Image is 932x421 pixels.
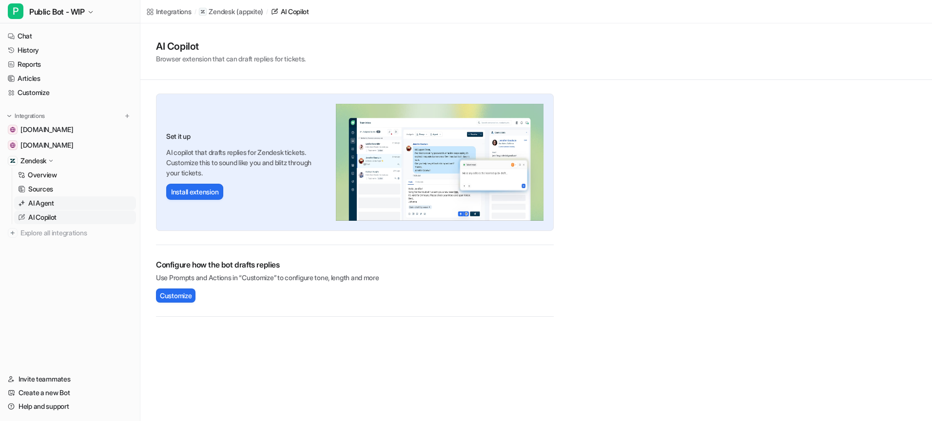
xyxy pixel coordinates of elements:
[8,228,18,238] img: explore all integrations
[271,6,309,17] a: AI Copilot
[29,5,85,19] span: Public Bot - WIP
[194,7,196,16] span: /
[156,259,554,270] h2: Configure how the bot drafts replies
[209,7,234,17] p: Zendesk
[20,225,132,241] span: Explore all integrations
[156,39,306,54] h1: AI Copilot
[4,72,136,85] a: Articles
[4,86,136,99] a: Customize
[4,111,48,121] button: Integrations
[4,123,136,136] a: developer.appxite.com[DOMAIN_NAME]
[156,288,195,303] button: Customize
[166,147,326,178] p: AI copilot that drafts replies for Zendesk tickets. Customize this to sound like you and blitz th...
[20,156,46,166] p: Zendesk
[4,386,136,400] a: Create a new Bot
[14,168,136,182] a: Overview
[14,210,136,224] a: AI Copilot
[4,372,136,386] a: Invite teammates
[199,7,263,17] a: Zendesk(appxite)
[266,7,268,16] span: /
[336,104,544,221] img: Zendesk AI Copilot
[4,400,136,413] a: Help and support
[160,290,192,301] span: Customize
[28,198,54,208] p: AI Agent
[15,112,45,120] p: Integrations
[4,138,136,152] a: documenter.getpostman.com[DOMAIN_NAME]
[166,131,326,141] h3: Set it up
[166,184,223,200] button: Install extension
[4,43,136,57] a: History
[156,54,306,64] p: Browser extension that can draft replies for tickets.
[4,57,136,71] a: Reports
[28,212,57,222] p: AI Copilot
[236,7,263,17] p: ( appxite )
[4,29,136,43] a: Chat
[124,113,131,119] img: menu_add.svg
[28,184,53,194] p: Sources
[20,125,73,134] span: [DOMAIN_NAME]
[8,3,23,19] span: P
[6,113,13,119] img: expand menu
[10,127,16,133] img: developer.appxite.com
[20,140,73,150] span: [DOMAIN_NAME]
[4,226,136,240] a: Explore all integrations
[10,142,16,148] img: documenter.getpostman.com
[14,182,136,196] a: Sources
[146,6,192,17] a: Integrations
[14,196,136,210] a: AI Agent
[28,170,57,180] p: Overview
[156,272,554,283] p: Use Prompts and Actions in “Customize” to configure tone, length and more
[156,6,192,17] div: Integrations
[10,158,16,164] img: Zendesk
[281,6,309,17] div: AI Copilot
